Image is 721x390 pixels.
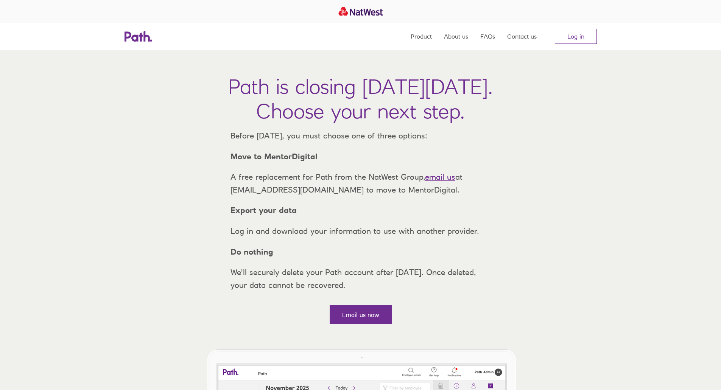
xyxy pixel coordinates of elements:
[224,129,497,142] p: Before [DATE], you must choose one of three options:
[224,266,497,291] p: We’ll securely delete your Path account after [DATE]. Once deleted, your data cannot be recovered.
[555,29,597,44] a: Log in
[230,152,318,161] strong: Move to MentorDigital
[230,205,297,215] strong: Export your data
[507,23,537,50] a: Contact us
[228,74,493,123] h1: Path is closing [DATE][DATE]. Choose your next step.
[230,247,273,256] strong: Do nothing
[411,23,432,50] a: Product
[425,172,455,182] a: email us
[444,23,468,50] a: About us
[480,23,495,50] a: FAQs
[224,171,497,196] p: A free replacement for Path from the NatWest Group, at [EMAIL_ADDRESS][DOMAIN_NAME] to move to Me...
[330,305,392,324] a: Email us now
[224,225,497,238] p: Log in and download your information to use with another provider.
